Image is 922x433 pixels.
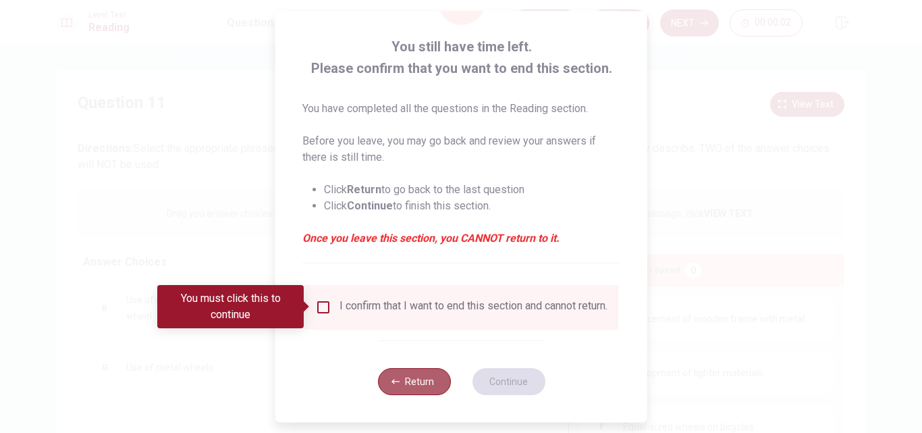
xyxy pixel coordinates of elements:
div: I confirm that I want to end this section and cannot return. [340,299,607,315]
strong: Continue [347,199,393,212]
button: Return [377,368,450,395]
p: You have completed all the questions in the Reading section. [302,101,620,117]
li: Click to finish this section. [324,198,620,214]
p: Before you leave, you may go back and review your answers if there is still time. [302,133,620,165]
em: Once you leave this section, you CANNOT return to it. [302,230,620,247]
strong: Return [347,183,381,196]
span: You must click this to continue [315,299,331,315]
span: You still have time left. Please confirm that you want to end this section. [302,36,620,79]
div: You must click this to continue [157,285,304,328]
li: Click to go back to the last question [324,182,620,198]
button: Continue [472,368,545,395]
